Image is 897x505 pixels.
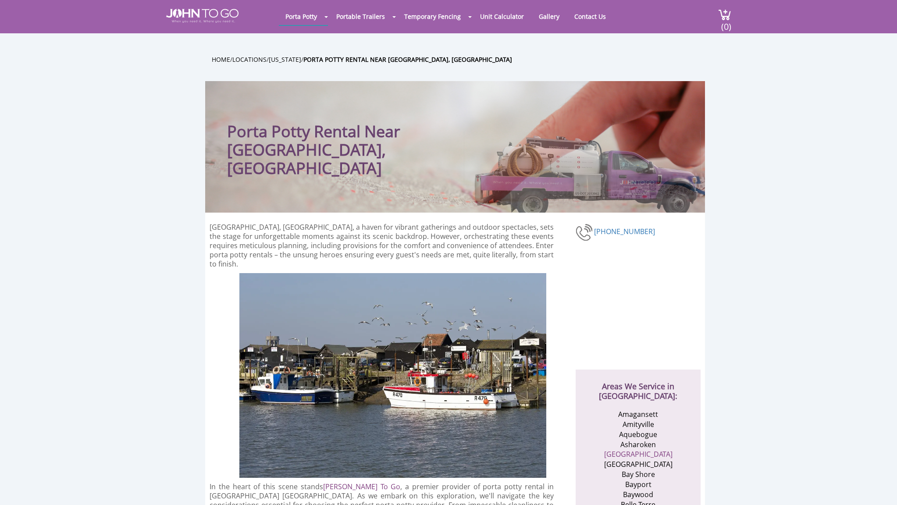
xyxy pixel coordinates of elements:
[584,370,692,401] h2: Areas We Service in [GEOGRAPHIC_DATA]:
[568,8,612,25] a: Contact Us
[721,14,731,32] span: (0)
[532,8,566,25] a: Gallery
[227,99,510,178] h1: Porta Potty Rental Near [GEOGRAPHIC_DATA], [GEOGRAPHIC_DATA]
[595,480,681,490] li: Bayport
[473,8,530,25] a: Unit Calculator
[595,409,681,420] li: Amagansett
[303,55,512,64] a: Porta Potty Rental Near [GEOGRAPHIC_DATA], [GEOGRAPHIC_DATA]
[232,55,267,64] a: Locations
[595,490,681,500] li: Baywood
[398,8,467,25] a: Temporary Fencing
[595,440,681,450] li: Asharoken
[330,8,392,25] a: Portable Trailers
[604,449,673,459] a: [GEOGRAPHIC_DATA]
[269,55,301,64] a: [US_STATE]
[595,420,681,430] li: Amityville
[595,469,681,480] li: Bay Shore
[279,8,324,25] a: Porta Potty
[594,227,655,236] a: [PHONE_NUMBER]
[718,9,731,21] img: cart a
[212,54,712,64] ul: / / /
[210,223,554,269] p: [GEOGRAPHIC_DATA], [GEOGRAPHIC_DATA], a haven for vibrant gatherings and outdoor spectacles, sets...
[576,223,594,242] img: phone-number
[595,430,681,440] li: Aquebogue
[595,459,681,469] li: [GEOGRAPHIC_DATA]
[464,131,701,213] img: Truck
[239,273,546,477] img: Suffolk County NY tourist attractions requiring porta potty rental Suffolk
[212,55,230,64] a: Home
[166,9,238,23] img: JOHN to go
[323,482,401,491] a: [PERSON_NAME] To Go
